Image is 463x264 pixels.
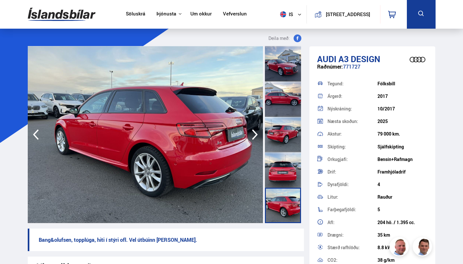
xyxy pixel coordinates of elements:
div: Rauður [377,194,428,200]
button: Deila með: [266,34,304,42]
div: 10/2017 [377,106,428,111]
div: Stærð rafhlöðu: [327,245,377,250]
div: 2025 [377,119,428,124]
div: Bensín+Rafmagn [377,157,428,162]
div: Tegund: [327,81,377,86]
span: Audi [317,53,337,65]
div: 5 [377,207,428,212]
a: Vefverslun [223,11,247,18]
div: Árgerð: [327,94,377,99]
a: Um okkur [190,11,212,18]
div: 38 g/km [377,258,428,263]
button: [STREET_ADDRESS] [324,12,372,17]
img: svg+xml;base64,PHN2ZyB4bWxucz0iaHR0cDovL3d3dy53My5vcmcvMjAwMC9zdmciIHdpZHRoPSI1MTIiIGhlaWdodD0iNT... [280,11,286,17]
div: Akstur: [327,132,377,136]
div: Dyrafjöldi: [327,182,377,187]
span: Deila með: [268,34,290,42]
div: Framhjóladrif [377,169,428,174]
div: Fólksbíll [377,81,428,86]
div: CO2: [327,258,377,262]
div: 35 km [377,232,428,238]
img: siFngHWaQ9KaOqBr.png [390,238,410,257]
div: Litur: [327,195,377,199]
div: Næsta skoðun: [327,119,377,124]
img: FbJEzSuNWCJXmdc-.webp [414,238,433,257]
button: Opna LiveChat spjallviðmót [5,3,25,22]
div: 2017 [377,94,428,99]
div: Skipting: [327,145,377,149]
span: is [277,11,294,17]
img: G0Ugv5HjCgRt.svg [28,4,96,25]
a: [STREET_ADDRESS] [310,5,376,24]
div: Sjálfskipting [377,144,428,149]
div: Farþegafjöldi: [327,207,377,212]
a: Söluskrá [126,11,145,18]
div: 771727 [317,64,428,76]
div: 4 [377,182,428,187]
div: Drif: [327,170,377,174]
div: 8.8 kWh [377,245,428,250]
button: is [277,5,307,24]
div: 79 000 km. [377,131,428,137]
p: Bang&olufsen, topplúga, hiti í stýri ofl. Vel útbúinn [PERSON_NAME]. [28,229,304,251]
div: Drægni: [327,233,377,237]
button: Þjónusta [156,11,176,17]
span: A3 DESIGN [338,53,380,65]
div: 204 hö. / 1.395 cc. [377,220,428,225]
div: Orkugjafi: [327,157,377,162]
img: brand logo [405,50,430,70]
div: Nýskráning: [327,107,377,111]
span: Raðnúmer: [317,63,343,70]
div: Afl: [327,220,377,225]
img: 1307378.jpeg [28,46,263,223]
